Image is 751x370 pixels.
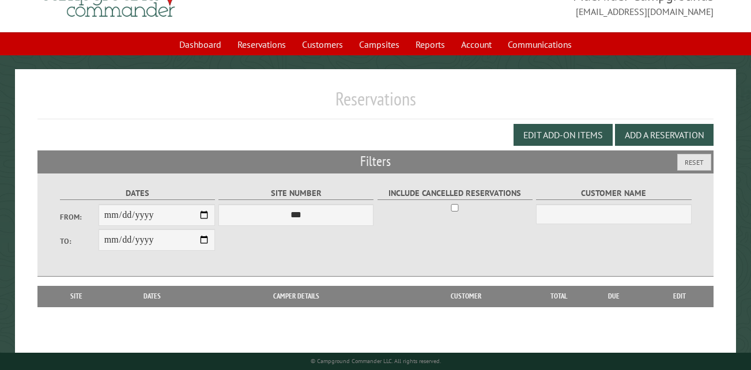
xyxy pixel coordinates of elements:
label: To: [60,236,99,247]
a: Communications [501,33,579,55]
a: Reports [409,33,452,55]
label: From: [60,212,99,222]
a: Campsites [352,33,406,55]
a: Reservations [231,33,293,55]
th: Dates [109,286,195,307]
h1: Reservations [37,88,714,119]
small: © Campground Commander LLC. All rights reserved. [311,357,441,365]
button: Edit Add-on Items [514,124,613,146]
a: Dashboard [172,33,228,55]
label: Include Cancelled Reservations [378,187,533,200]
button: Reset [677,154,711,171]
label: Site Number [218,187,373,200]
a: Customers [295,33,350,55]
th: Camper Details [195,286,397,307]
button: Add a Reservation [615,124,714,146]
th: Edit [646,286,714,307]
th: Site [43,286,109,307]
h2: Filters [37,150,714,172]
a: Account [454,33,499,55]
th: Customer [397,286,536,307]
th: Total [536,286,582,307]
label: Dates [60,187,215,200]
th: Due [582,286,646,307]
label: Customer Name [536,187,691,200]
